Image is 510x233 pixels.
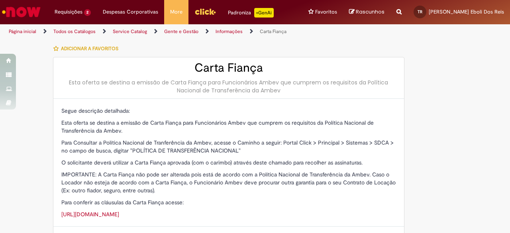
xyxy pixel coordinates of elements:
[429,8,504,15] span: [PERSON_NAME] Eboli Dos Reis
[61,211,119,218] a: [URL][DOMAIN_NAME]
[84,9,91,16] span: 2
[61,45,118,52] span: Adicionar a Favoritos
[349,8,384,16] a: Rascunhos
[61,159,396,166] p: O solicitante deverá utilizar a Carta Fiança aprovada (com o carimbo) através deste chamado para ...
[103,8,158,16] span: Despesas Corporativas
[61,119,396,135] p: Esta oferta se destina a emissão de Carta Fiança para Funcionários Ambev que cumprem os requisito...
[113,28,147,35] a: Service Catalog
[164,28,198,35] a: Gente e Gestão
[254,8,274,18] p: +GenAi
[61,61,396,74] h2: Carta Fiança
[61,78,396,94] div: Esta oferta se destina a emissão de Carta Fiança para Funcionários Ambev que cumprem os requisito...
[53,40,123,57] button: Adicionar a Favoritos
[61,198,396,206] p: Para conferir as cláusulas da Carta Fiança acesse:
[194,6,216,18] img: click_logo_yellow_360x200.png
[260,28,286,35] a: Carta Fiança
[61,139,396,155] p: Para Consultar a Política Nacional de Tranferência da Ambev, acesse o Caminho a seguir: Portal Cl...
[170,8,182,16] span: More
[53,28,96,35] a: Todos os Catálogos
[228,8,274,18] div: Padroniza
[418,9,422,14] span: TR
[216,28,243,35] a: Informações
[1,4,42,20] img: ServiceNow
[55,8,82,16] span: Requisições
[61,107,396,115] p: Segue descrição detalhada:
[61,170,396,194] p: IMPORTANTE: A Carta Fiança não pode ser alterada pois está de acordo com a Política Nacional de T...
[315,8,337,16] span: Favoritos
[6,24,334,39] ul: Trilhas de página
[9,28,36,35] a: Página inicial
[356,8,384,16] span: Rascunhos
